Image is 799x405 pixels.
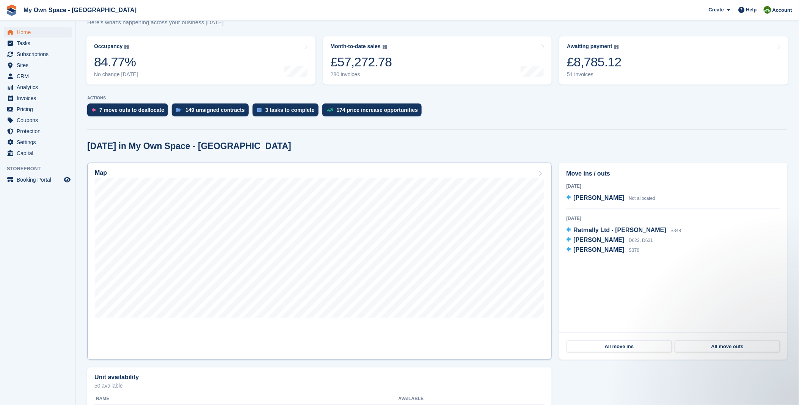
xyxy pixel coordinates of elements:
[331,43,381,50] div: Month-to-date sales
[559,36,788,85] a: Awaiting payment £8,785.12 51 invoices
[327,108,333,112] img: price_increase_opportunities-93ffe204e8149a01c8c9dc8f82e8f89637d9d84a8eef4429ea346261dce0b2c0.svg
[567,43,612,50] div: Awaiting payment
[17,49,62,60] span: Subscriptions
[124,45,129,49] img: icon-info-grey-7440780725fd019a000dd9b08b2336e03edf1995a4989e88bcd33f0948082b44.svg
[17,71,62,82] span: CRM
[17,174,62,185] span: Booking Portal
[4,115,72,126] a: menu
[172,104,252,120] a: 149 unsigned contracts
[567,71,622,78] div: 51 invoices
[4,27,72,38] a: menu
[7,165,75,173] span: Storefront
[331,54,392,70] div: £57,272.78
[99,107,164,113] div: 7 move outs to deallocate
[94,383,545,388] p: 50 available
[17,60,62,71] span: Sites
[17,27,62,38] span: Home
[86,36,316,85] a: Occupancy 84.77% No change [DATE]
[629,248,639,253] span: S376
[4,93,72,104] a: menu
[17,93,62,104] span: Invoices
[4,82,72,93] a: menu
[94,374,139,381] h2: Unit availability
[629,196,655,201] span: Not allocated
[87,104,172,120] a: 7 move outs to deallocate
[574,195,625,201] span: [PERSON_NAME]
[746,6,757,14] span: Help
[331,71,392,78] div: 280 invoices
[567,54,622,70] div: £8,785.12
[4,104,72,115] a: menu
[94,54,138,70] div: 84.77%
[253,104,322,120] a: 3 tasks to complete
[257,108,262,112] img: task-75834270c22a3079a89374b754ae025e5fb1db73e45f91037f5363f120a921f8.svg
[20,4,140,16] a: My Own Space - [GEOGRAPHIC_DATA]
[567,215,780,222] div: [DATE]
[4,126,72,137] a: menu
[17,38,62,49] span: Tasks
[629,238,653,243] span: D622, D631
[4,38,72,49] a: menu
[675,341,780,353] a: All move outs
[95,170,107,176] h2: Map
[772,6,792,14] span: Account
[614,45,619,49] img: icon-info-grey-7440780725fd019a000dd9b08b2336e03edf1995a4989e88bcd33f0948082b44.svg
[4,174,72,185] a: menu
[17,137,62,148] span: Settings
[94,71,138,78] div: No change [DATE]
[94,393,399,405] th: Name
[399,393,488,405] th: Available
[87,96,788,100] p: ACTIONS
[94,43,122,50] div: Occupancy
[17,82,62,93] span: Analytics
[92,108,96,112] img: move_outs_to_deallocate_icon-f764333ba52eb49d3ac5e1228854f67142a1ed5810a6f6cc68b1a99e826820c5.svg
[567,226,681,235] a: Ratmally Ltd - [PERSON_NAME] S348
[567,245,640,255] a: [PERSON_NAME] S376
[17,148,62,159] span: Capital
[574,246,625,253] span: [PERSON_NAME]
[63,175,72,184] a: Preview store
[323,36,552,85] a: Month-to-date sales £57,272.78 280 invoices
[574,237,625,243] span: [PERSON_NAME]
[322,104,426,120] a: 174 price increase opportunities
[709,6,724,14] span: Create
[17,104,62,115] span: Pricing
[17,115,62,126] span: Coupons
[574,227,666,233] span: Ratmally Ltd - [PERSON_NAME]
[4,49,72,60] a: menu
[337,107,418,113] div: 174 price increase opportunities
[87,163,552,360] a: Map
[671,228,681,233] span: S348
[4,60,72,71] a: menu
[4,137,72,148] a: menu
[176,108,182,112] img: contract_signature_icon-13c848040528278c33f63329250d36e43548de30e8caae1d1a13099fd9432cc5.svg
[265,107,315,113] div: 3 tasks to complete
[4,71,72,82] a: menu
[185,107,245,113] div: 149 unsigned contracts
[567,183,780,190] div: [DATE]
[6,5,17,16] img: stora-icon-8386f47178a22dfd0bd8f6a31ec36ba5ce8667c1dd55bd0f319d3a0aa187defe.svg
[567,193,656,203] a: [PERSON_NAME] Not allocated
[567,169,780,178] h2: Move ins / outs
[87,141,291,151] h2: [DATE] in My Own Space - [GEOGRAPHIC_DATA]
[383,45,387,49] img: icon-info-grey-7440780725fd019a000dd9b08b2336e03edf1995a4989e88bcd33f0948082b44.svg
[4,148,72,159] a: menu
[87,18,231,27] p: Here's what's happening across your business [DATE]
[567,341,672,353] a: All move ins
[17,126,62,137] span: Protection
[764,6,771,14] img: Keely
[567,235,653,245] a: [PERSON_NAME] D622, D631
